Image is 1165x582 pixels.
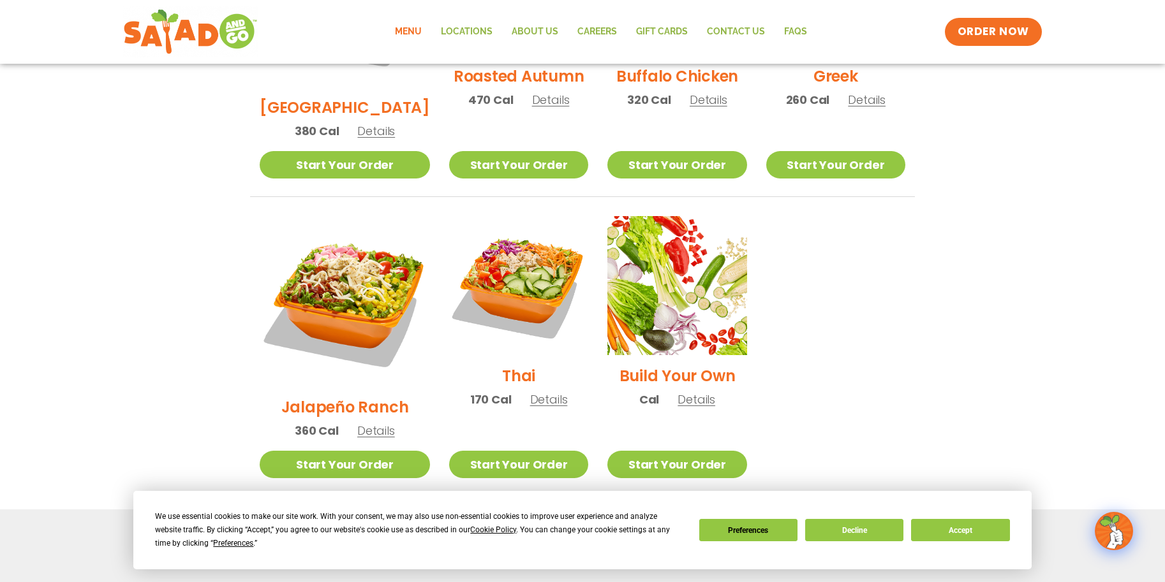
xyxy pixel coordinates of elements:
nav: Menu [385,17,817,47]
span: Cookie Policy [470,525,516,534]
span: Details [690,92,727,108]
a: Menu [385,17,431,47]
a: About Us [502,17,568,47]
h2: [GEOGRAPHIC_DATA] [260,96,430,119]
a: Start Your Order [607,451,746,478]
img: Product photo for Jalapeño Ranch Salad [260,216,430,386]
a: Careers [568,17,627,47]
h2: Build Your Own [620,365,736,387]
span: 380 Cal [295,122,339,140]
a: FAQs [775,17,817,47]
span: Cal [639,391,659,408]
h2: Roasted Autumn [454,65,584,87]
a: Start Your Order [260,151,430,178]
span: Preferences [213,539,253,548]
h2: Thai [502,365,535,387]
span: Details [357,123,395,139]
span: ORDER NOW [958,24,1029,40]
button: Decline [805,519,903,541]
a: Start Your Order [260,451,430,478]
img: Product photo for Build Your Own [607,216,746,355]
span: Details [530,391,568,407]
span: 360 Cal [295,422,339,439]
span: Details [532,92,570,108]
button: Accept [911,519,1009,541]
a: Start Your Order [449,151,588,178]
div: Cookie Consent Prompt [133,491,1032,569]
a: GIFT CARDS [627,17,697,47]
span: 260 Cal [786,91,830,108]
button: Preferences [699,519,798,541]
a: Start Your Order [607,151,746,178]
img: new-SAG-logo-768×292 [123,6,258,57]
div: We use essential cookies to make our site work. With your consent, we may also use non-essential ... [155,510,683,550]
span: Details [678,391,715,407]
span: 170 Cal [470,391,512,408]
h2: Buffalo Chicken [616,65,738,87]
h2: Greek [813,65,858,87]
img: Product photo for Thai Salad [449,216,588,355]
a: Contact Us [697,17,775,47]
span: Details [848,92,886,108]
img: wpChatIcon [1096,513,1132,549]
span: 320 Cal [627,91,671,108]
a: Start Your Order [449,451,588,478]
a: Start Your Order [766,151,905,178]
a: Locations [431,17,502,47]
span: 470 Cal [468,91,514,108]
h2: Jalapeño Ranch [281,396,409,418]
span: Details [357,423,395,439]
a: ORDER NOW [945,18,1042,46]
